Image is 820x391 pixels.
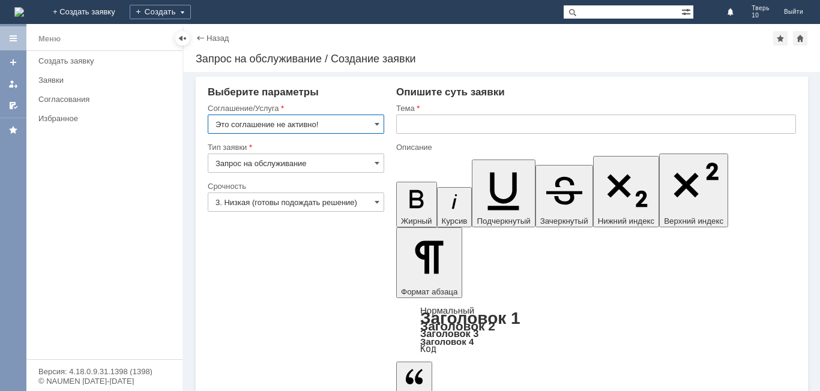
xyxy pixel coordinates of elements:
img: logo [14,7,24,17]
span: Курсив [442,216,468,225]
div: Сделать домашней страницей [793,31,807,46]
div: Версия: 4.18.0.9.31.1398 (1398) [38,368,170,375]
a: Создать заявку [34,52,180,70]
button: Жирный [396,182,437,227]
div: Добавить в избранное [773,31,788,46]
button: Верхний индекс [659,154,728,227]
span: Формат абзаца [401,287,457,296]
a: Создать заявку [4,53,23,72]
span: Выберите параметры [208,86,319,98]
a: Заголовок 3 [420,328,478,339]
div: Меню [38,32,61,46]
button: Нижний индекс [593,156,660,227]
span: Опишите суть заявки [396,86,505,98]
span: Тверь [752,5,770,12]
div: Скрыть меню [175,31,190,46]
span: Верхний индекс [664,216,723,225]
span: Подчеркнутый [477,216,530,225]
a: Код [420,344,436,354]
div: © NAUMEN [DATE]-[DATE] [38,377,170,385]
button: Формат абзаца [396,227,462,298]
a: Согласования [34,90,180,109]
div: Формат абзаца [396,306,796,353]
div: Согласования [38,95,175,104]
span: 10 [752,12,770,19]
a: Заявки [34,71,180,89]
div: Избранное [38,114,162,123]
span: Расширенный поиск [681,5,693,17]
a: Заголовок 2 [420,319,495,333]
div: Тема [396,104,794,112]
div: Создать [130,5,191,19]
a: Заголовок 1 [420,309,520,327]
button: Курсив [437,187,472,227]
a: Назад [207,34,229,43]
span: Зачеркнутый [540,216,588,225]
div: Срочность [208,182,382,190]
a: Мои согласования [4,96,23,115]
a: Нормальный [420,305,474,315]
button: Зачеркнутый [535,165,593,227]
button: Подчеркнутый [472,160,535,227]
div: Соглашение/Услуга [208,104,382,112]
a: Перейти на домашнюю страницу [14,7,24,17]
div: Запрос на обслуживание / Создание заявки [196,53,808,65]
div: Заявки [38,76,175,85]
span: Нижний индекс [598,216,655,225]
span: Жирный [401,216,432,225]
div: Создать заявку [38,56,175,65]
a: Заголовок 4 [420,336,474,347]
div: Тип заявки [208,143,382,151]
div: Описание [396,143,794,151]
a: Мои заявки [4,74,23,94]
